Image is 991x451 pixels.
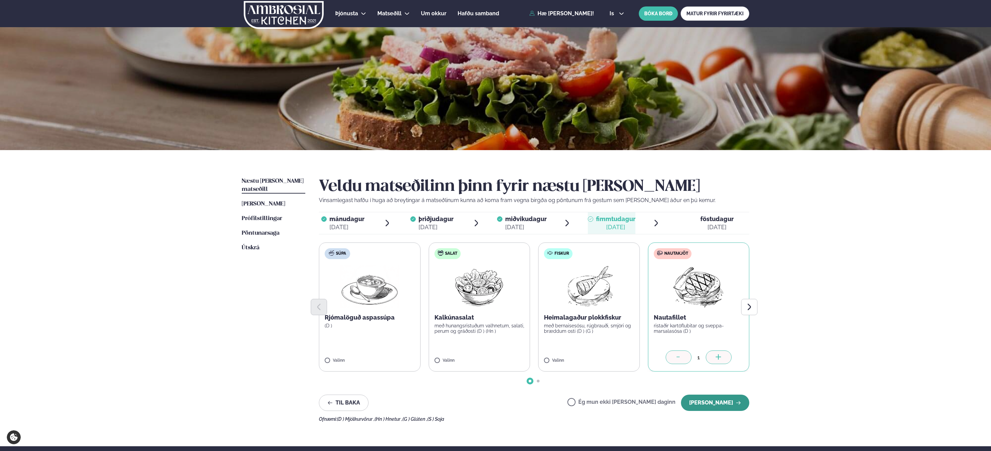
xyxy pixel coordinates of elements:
span: Súpa [336,251,346,256]
a: MATUR FYRIR FYRIRTÆKI [681,6,749,21]
img: Beef-Meat.png [668,265,729,308]
p: Vinsamlegast hafðu í huga að breytingar á matseðlinum kunna að koma fram vegna birgða og pöntunum... [319,196,749,204]
span: þriðjudagur [418,215,454,222]
button: [PERSON_NAME] [681,395,749,411]
span: Go to slide 2 [537,380,540,382]
a: Þjónusta [335,10,358,18]
a: Cookie settings [7,430,21,444]
div: [DATE] [505,223,547,231]
img: fish.svg [547,250,553,256]
span: Go to slide 1 [529,380,531,382]
span: fimmtudagur [596,215,635,222]
span: Þjónusta [335,10,358,17]
div: [DATE] [418,223,454,231]
div: 1 [691,354,706,361]
button: Next slide [741,299,757,315]
div: [DATE] [329,223,364,231]
span: miðvikudagur [505,215,547,222]
div: [DATE] [700,223,734,231]
button: Previous slide [311,299,327,315]
p: Nautafillet [654,313,744,322]
span: Pöntunarsaga [242,230,279,236]
p: ristaðir kartöflubitar og sveppa- marsalasósa (D ) [654,323,744,334]
a: Útskrá [242,244,259,252]
span: Um okkur [421,10,446,17]
img: soup.svg [329,250,334,256]
p: með bernaisesósu, rúgbrauði, smjöri og bræddum osti (D ) (G ) [544,323,634,334]
h2: Veldu matseðilinn þinn fyrir næstu [PERSON_NAME] [319,177,749,196]
span: (D ) Mjólkurvörur , [337,416,375,422]
button: BÓKA BORÐ [639,6,678,21]
a: Prófílstillingar [242,215,282,223]
span: mánudagur [329,215,364,222]
img: beef.svg [657,250,663,256]
div: Ofnæmi: [319,416,749,422]
span: is [610,11,616,16]
a: Um okkur [421,10,446,18]
p: Heimalagaður plokkfiskur [544,313,634,322]
span: Fiskur [554,251,569,256]
p: með hunangsristuðum valhnetum, salati, perum og gráðosti (D ) (Hn ) [434,323,525,334]
img: Salad.png [449,265,509,308]
img: logo [243,1,324,29]
span: [PERSON_NAME] [242,201,285,207]
span: (Hn ) Hnetur , [375,416,403,422]
button: Til baka [319,395,369,411]
img: salad.svg [438,250,443,256]
a: Matseðill [377,10,401,18]
span: (S ) Soja [427,416,444,422]
div: [DATE] [596,223,635,231]
img: Soup.png [340,265,399,308]
a: Hæ [PERSON_NAME]! [529,11,594,17]
span: Hafðu samband [458,10,499,17]
span: Nautakjöt [664,251,688,256]
a: [PERSON_NAME] [242,200,285,208]
span: Matseðill [377,10,401,17]
span: Útskrá [242,245,259,251]
span: Salat [445,251,457,256]
a: Hafðu samband [458,10,499,18]
p: Kalkúnasalat [434,313,525,322]
a: Næstu [PERSON_NAME] matseðill [242,177,305,194]
a: Pöntunarsaga [242,229,279,237]
p: Rjómalöguð aspassúpa [325,313,415,322]
button: is [604,11,630,16]
span: Næstu [PERSON_NAME] matseðill [242,178,304,192]
p: (D ) [325,323,415,328]
span: Prófílstillingar [242,216,282,221]
span: föstudagur [700,215,734,222]
span: (G ) Glúten , [403,416,427,422]
img: Fish.png [559,265,619,308]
